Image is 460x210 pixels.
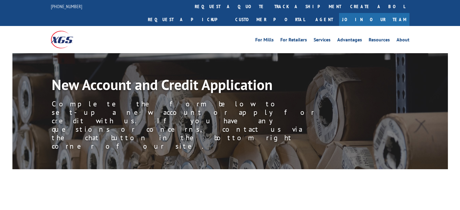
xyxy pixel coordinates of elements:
a: Services [314,37,331,44]
a: For Mills [255,37,274,44]
a: Agent [309,13,339,26]
a: About [396,37,409,44]
a: Advantages [337,37,362,44]
p: Complete the form below to set-up a new account or apply for credit with us. If you have any ques... [52,100,324,150]
a: Resources [369,37,390,44]
a: Join Our Team [339,13,409,26]
a: [PHONE_NUMBER] [51,3,82,9]
h1: New Account and Credit Application [52,77,324,95]
a: Customer Portal [231,13,309,26]
a: For Retailers [280,37,307,44]
a: Request a pickup [143,13,231,26]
